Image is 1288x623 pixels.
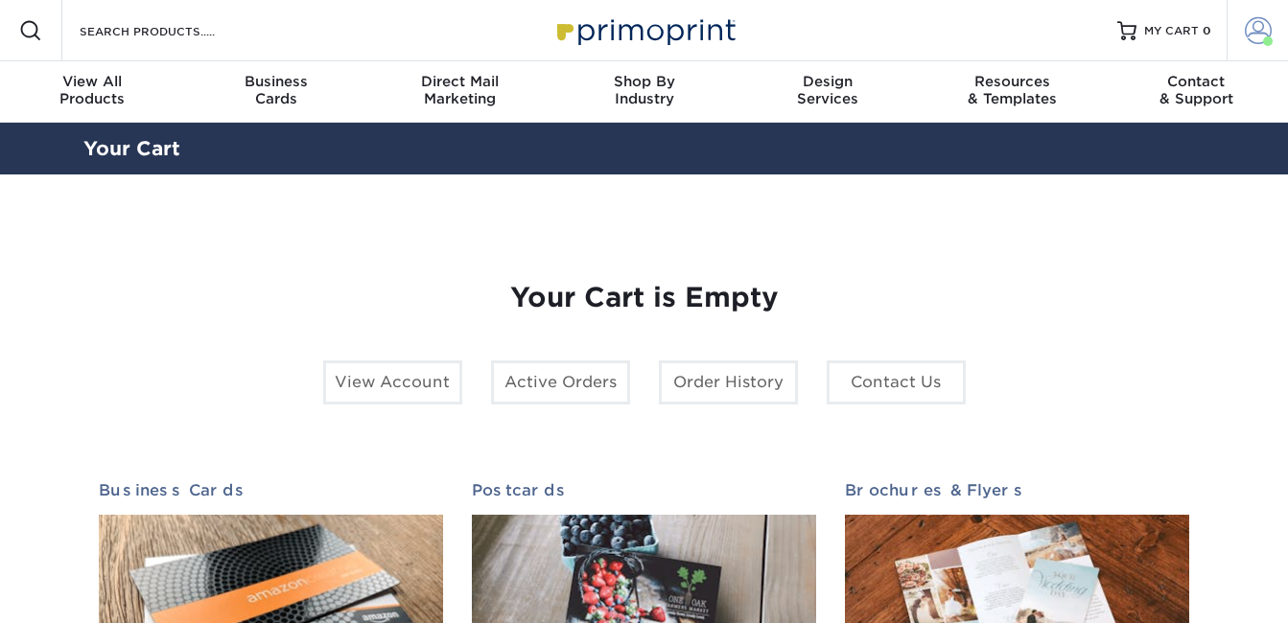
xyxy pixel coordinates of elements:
[83,137,180,160] a: Your Cart
[1203,24,1211,37] span: 0
[552,61,737,123] a: Shop ByIndustry
[845,481,1189,499] h2: Brochures & Flyers
[99,282,1190,314] h1: Your Cart is Empty
[736,73,920,90] span: Design
[368,73,552,90] span: Direct Mail
[736,61,920,123] a: DesignServices
[552,73,737,90] span: Shop By
[549,10,740,51] img: Primoprint
[1104,61,1288,123] a: Contact& Support
[491,360,630,404] a: Active Orders
[368,61,552,123] a: Direct MailMarketing
[920,61,1104,123] a: Resources& Templates
[99,481,443,499] h2: Business Cards
[659,360,798,404] a: Order History
[920,73,1104,107] div: & Templates
[1104,73,1288,90] span: Contact
[472,481,816,499] h2: Postcards
[920,73,1104,90] span: Resources
[736,73,920,107] div: Services
[184,61,368,123] a: BusinessCards
[184,73,368,107] div: Cards
[1104,73,1288,107] div: & Support
[78,19,265,42] input: SEARCH PRODUCTS.....
[184,73,368,90] span: Business
[1144,23,1199,39] span: MY CART
[552,73,737,107] div: Industry
[323,360,462,404] a: View Account
[368,73,552,107] div: Marketing
[827,360,966,404] a: Contact Us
